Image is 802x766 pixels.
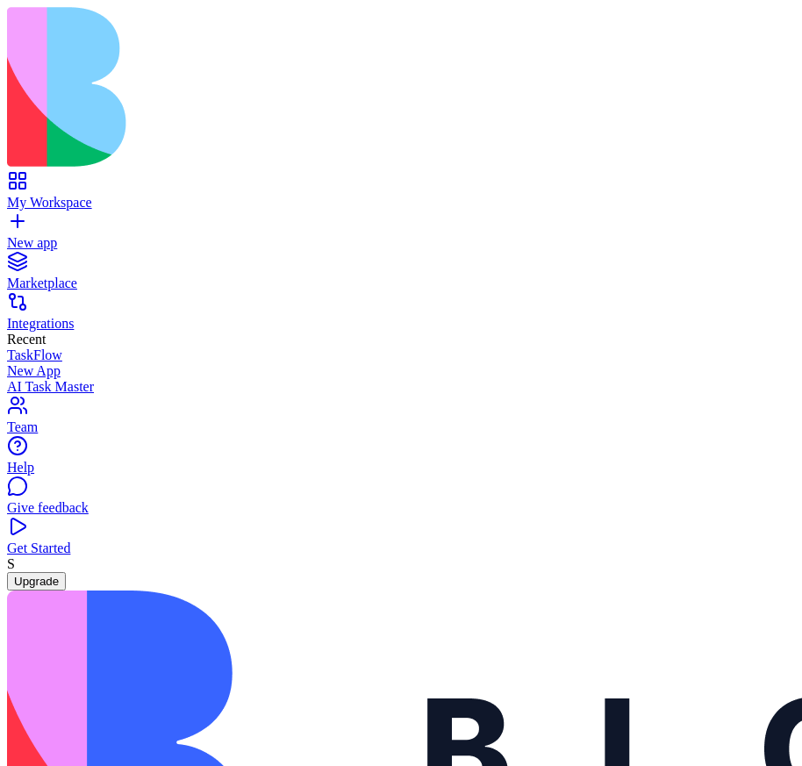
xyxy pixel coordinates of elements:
a: Team [7,404,795,435]
a: My Workspace [7,179,795,211]
span: Recent [7,332,46,347]
div: Help [7,460,795,476]
button: Upgrade [7,572,66,591]
a: AI Task Master [7,379,795,395]
a: Give feedback [7,484,795,516]
a: New app [7,219,795,251]
div: Get Started [7,540,795,556]
div: Marketplace [7,276,795,291]
a: New App [7,363,795,379]
a: Upgrade [7,573,66,588]
img: logo [7,7,712,167]
a: Help [7,444,795,476]
span: S [7,556,15,571]
a: Integrations [7,300,795,332]
div: Team [7,419,795,435]
div: Integrations [7,316,795,332]
a: TaskFlow [7,347,795,363]
div: My Workspace [7,195,795,211]
div: Give feedback [7,500,795,516]
a: Get Started [7,525,795,556]
div: New app [7,235,795,251]
a: Marketplace [7,260,795,291]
